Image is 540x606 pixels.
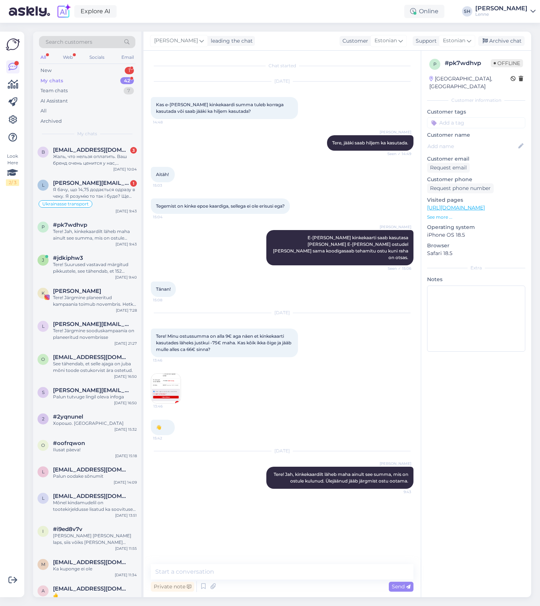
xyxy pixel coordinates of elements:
[115,546,137,551] div: [DATE] 11:55
[380,461,411,466] span: [PERSON_NAME]
[42,588,45,594] span: a
[53,526,82,533] span: #i9ed8v7v
[427,250,525,257] p: Safari 18.5
[53,559,129,566] span: matildakoppen24@gmail.com
[427,196,525,204] p: Visited pages
[61,53,74,62] div: Web
[153,297,181,303] span: 15:08
[151,582,194,592] div: Private note
[40,107,47,115] div: All
[53,413,83,420] span: #2yqnunel
[380,129,411,135] span: [PERSON_NAME]
[53,180,129,186] span: lyubov.mudra@gmail.com
[53,288,101,294] span: Kristine Afatnicka
[42,528,44,534] span: i
[53,153,137,166] div: Жаль, что нельзя оплатить. Ваш бренд очень ценится у нас, передайте пожалуйста руководству, чтобы...
[114,480,137,485] div: [DATE] 14:09
[6,37,20,51] img: Askly Logo
[427,131,525,139] p: Customer name
[53,566,137,572] div: Ka kuponge ei ole
[151,78,413,85] div: [DATE]
[88,53,106,62] div: Socials
[404,5,444,18] div: Online
[53,261,137,275] div: Tere! Suurused vastavad märgitud pikkustele, see tähendab, et 152 suuruses parka istub ideaalselt...
[113,166,137,172] div: [DATE] 10:04
[427,242,525,250] p: Browser
[42,495,45,501] span: l
[156,333,292,352] span: Tere! Minu ostussumma on alla 9€ aga näen et kinkekaarti kasutades läheks justkui -75€ maha. Kas ...
[156,286,171,292] span: Tänan!
[42,323,45,329] span: l
[153,119,181,125] span: 14:48
[153,358,181,363] span: 13:46
[384,151,411,157] span: Seen ✓ 14:49
[153,183,181,188] span: 15:03
[53,222,87,228] span: #pk7wdhvp
[153,435,181,441] span: 15:42
[427,223,525,231] p: Operating system
[114,427,137,432] div: [DATE] 15:32
[41,356,45,362] span: O
[433,61,437,67] span: p
[53,354,129,361] span: Olgadudeva@gmail.com
[42,224,45,230] span: p
[114,374,137,379] div: [DATE] 16:50
[427,117,525,128] input: Add a tag
[53,294,137,308] div: Tere! Järgmine planeeritud kampaania toimub novembris. Hetkel ühtegi aktiivset sooduskoodi ei ole
[429,75,511,90] div: [GEOGRAPHIC_DATA], [GEOGRAPHIC_DATA]
[42,202,89,206] span: Ukrainasse transport
[42,182,45,188] span: l
[427,231,525,239] p: iPhone OS 18.5
[53,394,137,400] div: Palun tutvuge lingil oleva infoga
[392,583,411,590] span: Send
[53,255,83,261] span: #jdkiphw3
[340,37,368,45] div: Customer
[151,374,181,403] img: Attachment
[427,265,525,271] div: Extra
[56,4,71,19] img: explore-ai
[53,585,129,592] span: amadinochka@inbox.lv
[77,130,97,137] span: My chats
[53,321,129,327] span: laura.blande@mail.ee
[478,36,525,46] div: Archive chat
[53,447,137,453] div: Ilusat päeva!
[53,499,137,513] div: Mõnel kindamudelil on tootekirjeldusse lisatud ka soovitused suuruse valikuks. [PERSON_NAME] info...
[153,214,181,220] span: 15:04
[115,275,137,280] div: [DATE] 9:40
[475,6,527,11] div: [PERSON_NAME]
[427,176,525,183] p: Customer phone
[40,77,63,85] div: My chats
[40,87,68,94] div: Team chats
[427,214,525,220] p: See more ...
[124,87,134,94] div: 7
[53,533,137,546] div: [PERSON_NAME] [PERSON_NAME] laps, siis võiks [PERSON_NAME] täpselt pikkuse järgi, kuid üldjuhul s...
[46,38,92,46] span: Search customers
[53,387,129,394] span: Simona-kravecka@inbox.lv
[40,97,68,105] div: AI Assistant
[114,400,137,406] div: [DATE] 16:50
[53,361,137,374] div: See tähendab, et selle ajaga on juba mõni toode ostukorvist ära ostetud.
[427,183,494,193] div: Request phone number
[427,155,525,163] p: Customer email
[125,67,134,74] div: 1
[156,424,161,430] span: 👋
[427,163,470,173] div: Request email
[6,153,19,186] div: Look Here
[115,572,137,578] div: [DATE] 11:34
[40,67,51,74] div: New
[384,489,411,495] span: 9:43
[332,140,408,146] span: Tere, jääki saab hiljem ka kasutada.
[53,493,129,499] span: laidromargarita@gmail.com
[427,204,485,211] a: [URL][DOMAIN_NAME]
[42,416,45,422] span: 2
[40,118,62,125] div: Archived
[380,224,411,230] span: [PERSON_NAME]
[120,77,134,85] div: 42
[42,290,45,296] span: K
[151,309,413,316] div: [DATE]
[42,257,44,263] span: j
[42,469,45,474] span: l
[115,453,137,459] div: [DATE] 15:18
[445,59,491,68] div: # pk7wdhvp
[208,37,253,45] div: leading the chat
